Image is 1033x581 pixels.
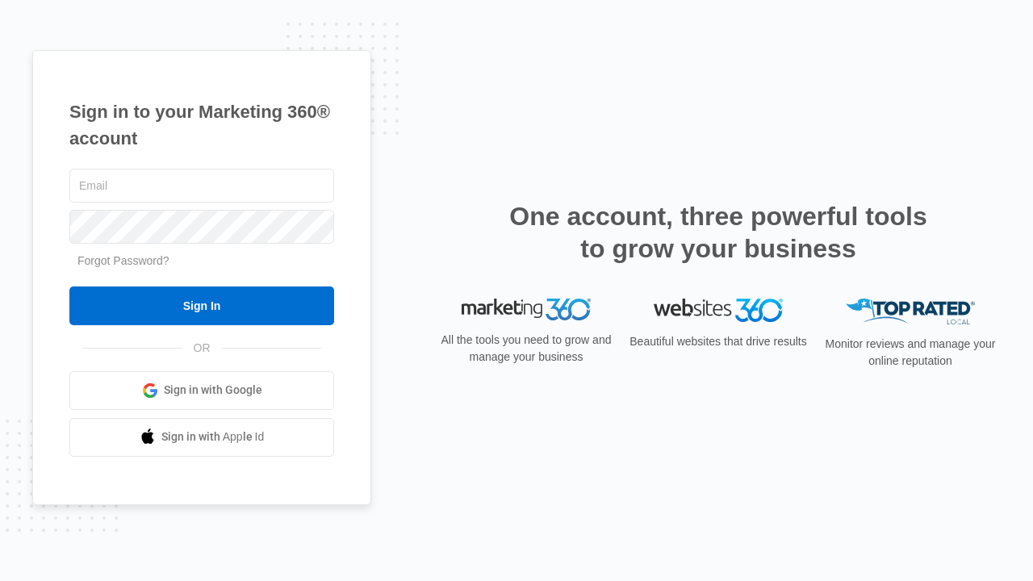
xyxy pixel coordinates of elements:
[69,169,334,203] input: Email
[164,382,262,399] span: Sign in with Google
[69,371,334,410] a: Sign in with Google
[69,418,334,457] a: Sign in with Apple Id
[820,336,1001,370] p: Monitor reviews and manage your online reputation
[77,254,169,267] a: Forgot Password?
[69,286,334,325] input: Sign In
[161,428,265,445] span: Sign in with Apple Id
[846,299,975,325] img: Top Rated Local
[504,200,932,265] h2: One account, three powerful tools to grow your business
[628,333,809,350] p: Beautiful websites that drive results
[69,98,334,152] h1: Sign in to your Marketing 360® account
[436,332,617,366] p: All the tools you need to grow and manage your business
[182,340,222,357] span: OR
[462,299,591,321] img: Marketing 360
[654,299,783,322] img: Websites 360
